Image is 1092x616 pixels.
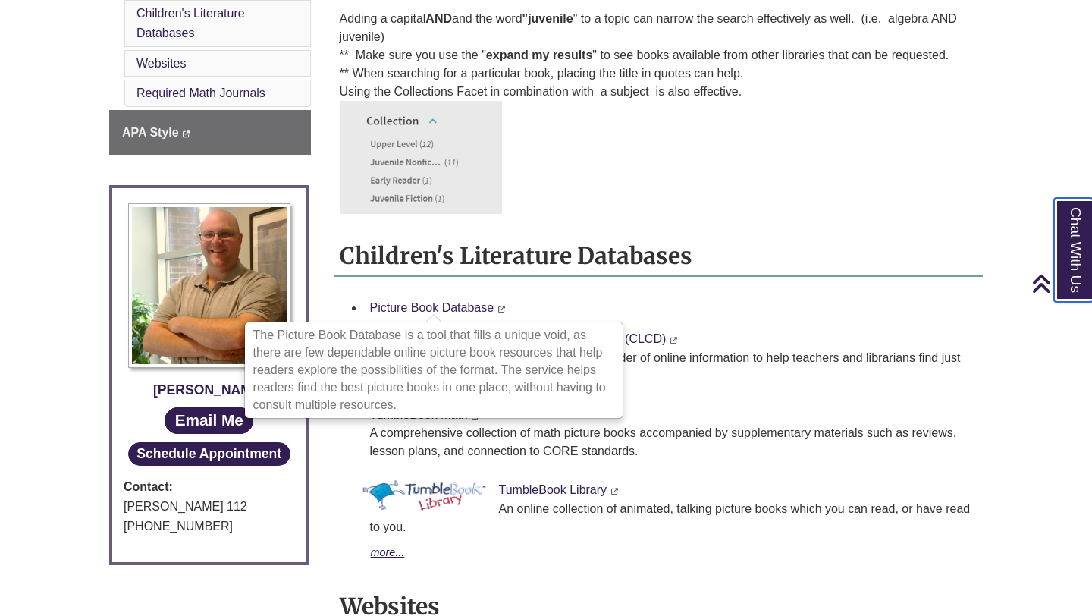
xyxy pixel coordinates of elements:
a: Profile Photo [PERSON_NAME] [124,203,295,400]
button: more... [370,544,406,562]
div: [PERSON_NAME] 112 [124,497,295,517]
p: An online collection of animated, talking picture books which you can read, or have read to you. [370,500,971,536]
a: APA Style [109,110,311,156]
strong: Contact: [124,477,295,497]
img: Cover Art [359,480,495,511]
a: Websites [136,57,187,70]
i: This link opens in a new window [497,306,506,313]
div: [PERSON_NAME] [124,379,295,401]
div: The Picture Book Database is a tool that fills a unique void, as there are few dependable online ... [246,323,622,417]
p: The premier single-source, single-search provider of online information to help teachers and libr... [370,349,971,385]
a: Children's Literature Databases [136,7,245,39]
button: Schedule Appointment [128,442,290,466]
i: This link opens in a new window [182,130,190,137]
a: Picture Book Database [370,301,494,314]
a: Cover ArtTumbleBook Library [499,483,607,496]
h2: Children's Literature Databases [334,237,984,277]
i: This link opens in a new window [670,337,678,344]
i: This link opens in a new window [610,488,619,495]
p: Adding a capital and the word " to a topic can narrow the search effectively as well. (i.e. algeb... [340,10,977,214]
i: This link opens in a new window [471,413,479,420]
strong: AND [425,12,452,25]
img: Collection Facet [340,101,502,214]
a: TumbleBook Math [370,408,468,421]
span: APA Style [122,126,179,139]
strong: expand my results [486,49,593,61]
p: A comprehensive collection of math picture books accompanied by supplementary materials such as r... [370,424,971,460]
strong: "juvenile [522,12,573,25]
div: [PHONE_NUMBER] [124,517,295,536]
img: Profile Photo [128,203,290,367]
a: Required Math Journals [136,86,265,99]
a: Back to Top [1031,273,1088,294]
a: Email Me [165,407,253,434]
